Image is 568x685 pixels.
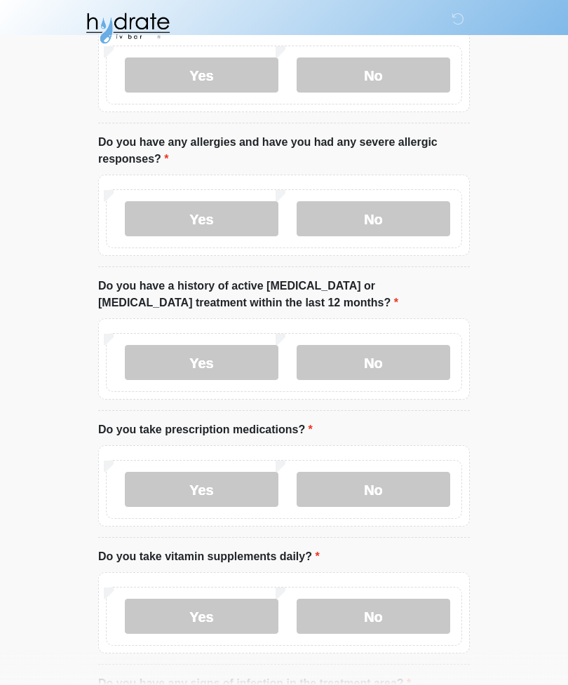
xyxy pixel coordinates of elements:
label: Do you have any allergies and have you had any severe allergic responses? [98,134,470,168]
label: Do you take vitamin supplements daily? [98,548,320,565]
label: No [297,57,450,93]
label: Yes [125,599,278,634]
label: No [297,599,450,634]
label: No [297,345,450,380]
label: No [297,472,450,507]
label: Do you take prescription medications? [98,421,313,438]
img: Hydrate IV Bar - Fort Collins Logo [84,11,171,46]
label: Do you have a history of active [MEDICAL_DATA] or [MEDICAL_DATA] treatment within the last 12 mon... [98,278,470,311]
label: Yes [125,201,278,236]
label: Yes [125,57,278,93]
label: Yes [125,345,278,380]
label: Yes [125,472,278,507]
label: No [297,201,450,236]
